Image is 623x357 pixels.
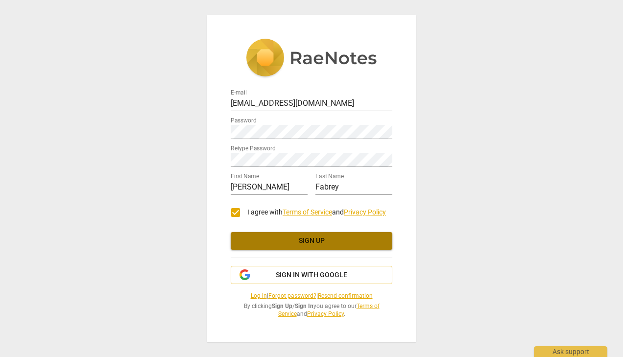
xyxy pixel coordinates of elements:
button: Sign up [231,232,392,250]
button: Sign in with Google [231,266,392,285]
label: Password [231,118,257,123]
label: First Name [231,173,259,179]
span: By clicking / you agree to our and . [231,302,392,318]
img: 5ac2273c67554f335776073100b6d88f.svg [246,39,377,79]
span: I agree with and [247,208,386,216]
label: Retype Password [231,145,276,151]
span: Sign up [239,236,384,246]
label: E-mail [231,90,247,95]
a: Privacy Policy [344,208,386,216]
span: | | [231,292,392,300]
label: Last Name [315,173,344,179]
a: Terms of Service [283,208,332,216]
div: Ask support [534,346,607,357]
a: Privacy Policy [307,310,344,317]
a: Terms of Service [278,303,380,318]
a: Forgot password? [268,292,316,299]
b: Sign Up [272,303,292,309]
a: Resend confirmation [318,292,373,299]
b: Sign In [295,303,313,309]
a: Log in [251,292,267,299]
span: Sign in with Google [276,270,347,280]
